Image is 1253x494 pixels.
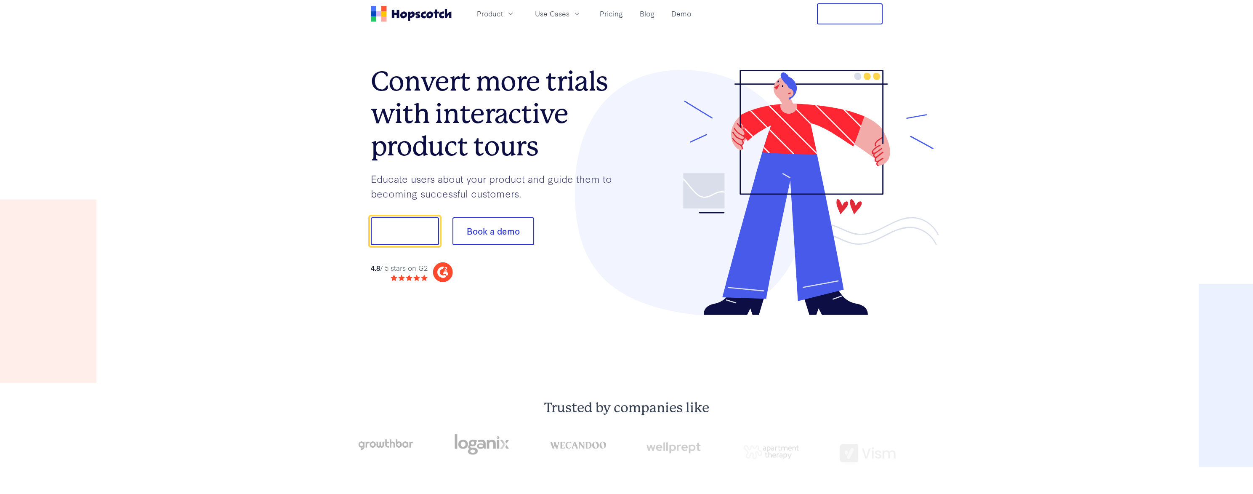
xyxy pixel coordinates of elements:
[550,441,606,449] img: wecandoo-logo
[636,7,658,21] a: Blog
[454,430,510,459] img: loganix-logo
[817,3,883,24] button: Free Trial
[530,7,586,21] button: Use Cases
[452,217,534,245] button: Book a demo
[743,445,799,459] img: png-apartment-therapy-house-studio-apartment-home
[317,400,936,417] h2: Trusted by companies like
[668,7,694,21] a: Demo
[371,65,627,162] h1: Convert more trials with interactive product tours
[472,7,520,21] button: Product
[357,439,413,450] img: growthbar-logo
[477,8,503,19] span: Product
[371,217,439,245] button: Show me!
[646,440,702,455] img: wellprept logo
[535,8,569,19] span: Use Cases
[371,263,380,272] strong: 4.8
[371,6,452,22] a: Home
[596,7,626,21] a: Pricing
[840,444,896,462] img: vism logo
[371,171,627,200] p: Educate users about your product and guide them to becoming successful customers.
[371,263,428,273] div: / 5 stars on G2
